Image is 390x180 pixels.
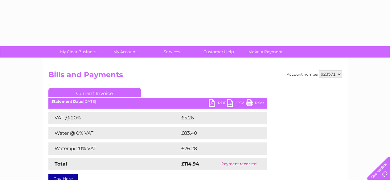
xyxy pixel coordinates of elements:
div: [DATE] [48,99,267,104]
h2: Bills and Payments [48,70,342,82]
strong: Total [55,161,67,167]
a: CSV [227,99,246,108]
td: Water @ 0% VAT [48,127,180,139]
a: Make A Payment [240,46,291,58]
td: Payment received [211,158,267,170]
a: Services [146,46,197,58]
td: £83.40 [180,127,255,139]
b: Statement Date: [51,99,83,104]
a: Customer Help [193,46,244,58]
td: Water @ 20% VAT [48,142,180,155]
a: PDF [209,99,227,108]
td: VAT @ 20% [48,112,180,124]
td: £26.28 [180,142,255,155]
a: Print [246,99,264,108]
strong: £114.94 [181,161,199,167]
a: My Account [100,46,150,58]
a: Current Invoice [48,88,141,97]
a: My Clear Business [53,46,104,58]
td: £5.26 [180,112,253,124]
div: Account number [287,70,342,78]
